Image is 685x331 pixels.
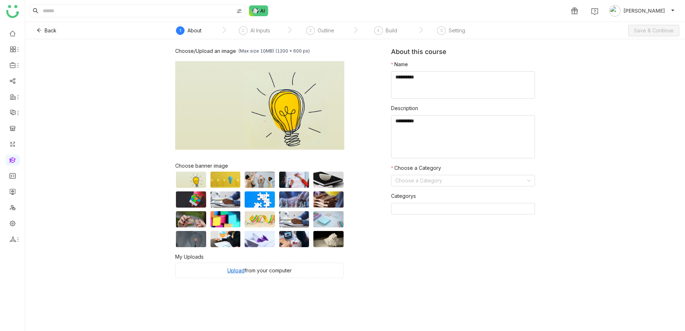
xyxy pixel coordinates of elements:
[391,104,418,112] label: Description
[377,28,380,33] span: 4
[227,267,245,273] u: Upload
[628,25,679,36] button: Save & Continue
[176,263,343,278] div: from your computer
[386,26,397,35] div: Build
[318,26,334,35] div: Outline
[179,28,182,33] span: 1
[374,26,397,39] div: 4Build
[239,26,270,39] div: 2AI Inputs
[175,48,236,54] div: Choose/Upload an image
[31,25,62,36] button: Back
[6,5,19,18] img: logo
[437,26,465,39] div: 5Setting
[391,164,441,172] label: Choose a Category
[45,27,56,35] span: Back
[242,28,244,33] span: 2
[306,26,334,39] div: 3Outline
[250,26,270,35] div: AI Inputs
[608,5,676,17] button: [PERSON_NAME]
[176,26,201,39] div: 1About
[591,8,598,15] img: help.svg
[440,28,443,33] span: 5
[391,48,535,60] div: About this course
[175,254,391,260] div: My Uploads
[187,26,201,35] div: About
[238,48,310,54] div: (Max size 10MB) (1200 x 600 px)
[236,8,242,14] img: search-type.svg
[623,7,665,15] span: [PERSON_NAME]
[309,28,312,33] span: 3
[449,26,465,35] div: Setting
[609,5,621,17] img: avatar
[175,163,344,169] div: Choose banner image
[249,5,268,16] img: ask-buddy-normal.svg
[391,192,416,200] label: Categorys
[391,60,408,68] label: Name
